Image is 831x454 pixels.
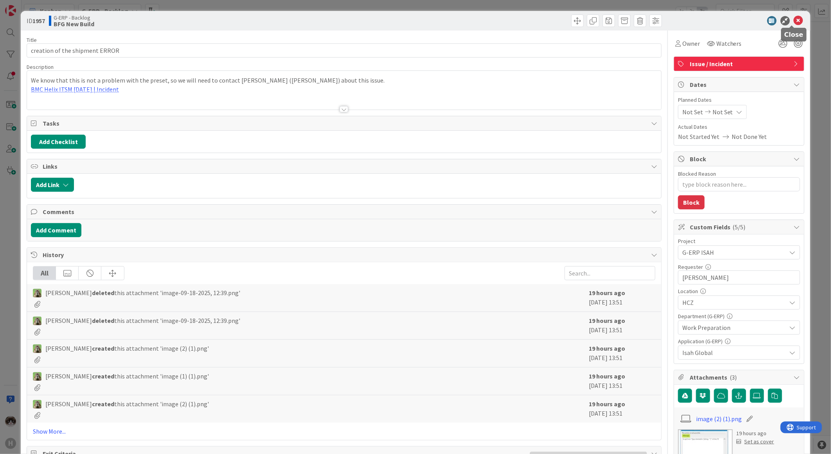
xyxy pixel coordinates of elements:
a: image (2) (1).png [696,414,742,423]
span: Dates [690,80,790,89]
img: TT [33,289,41,297]
b: deleted [92,289,114,297]
b: 1957 [32,17,45,25]
span: Support [16,1,36,11]
button: Add Checklist [31,135,86,149]
div: Project [678,238,800,244]
div: [DATE] 13:51 [589,288,655,308]
div: Location [678,288,800,294]
b: created [92,344,114,352]
span: Description [27,63,54,70]
div: [DATE] 13:51 [589,399,655,419]
img: TT [33,344,41,353]
img: TT [33,372,41,381]
span: [PERSON_NAME] this attachment 'image (2) (1).png' [45,344,209,353]
span: ( 5/5 ) [733,223,746,231]
input: type card name here... [27,43,662,58]
b: created [92,372,114,380]
span: HCZ [682,298,786,307]
div: [DATE] 13:51 [589,371,655,391]
h5: Close [784,31,804,38]
a: Show More... [33,427,655,436]
span: Tasks [43,119,647,128]
span: Not Done Yet [732,132,767,141]
span: Block [690,154,790,164]
span: [PERSON_NAME] this attachment 'image-09-18-2025, 12:39.png' [45,288,240,297]
div: Set as cover [737,438,774,446]
button: Block [678,195,705,209]
span: ID [27,16,45,25]
img: TT [33,400,41,409]
b: created [92,400,114,408]
span: G-ERP ISAH [682,247,782,258]
span: Issue / Incident [690,59,790,68]
span: Work Preparation [682,323,786,332]
span: Actual Dates [678,123,800,131]
div: Application (G-ERP) [678,339,800,344]
span: Attachments [690,373,790,382]
span: Owner [682,39,700,48]
div: Department (G-ERP) [678,313,800,319]
b: 19 hours ago [589,289,625,297]
span: Watchers [716,39,742,48]
span: [PERSON_NAME] this attachment 'image-09-18-2025, 12:39.png' [45,316,240,325]
span: Custom Fields [690,222,790,232]
span: Not Set [712,107,733,117]
a: BMC Helix ITSM [DATE] | Incident [31,85,119,93]
b: BFG New Build [54,21,94,27]
span: G-ERP - Backlog [54,14,94,21]
p: We know that this is not a problem with the preset, so we will need to contact [PERSON_NAME] ([PE... [31,76,657,85]
input: Search... [565,266,655,280]
label: Title [27,36,37,43]
button: Add Comment [31,223,81,237]
span: Planned Dates [678,96,800,104]
div: 19 hours ago [737,429,774,438]
div: All [33,267,56,280]
span: [PERSON_NAME] this attachment 'image (2) (1).png' [45,399,209,409]
b: 19 hours ago [589,344,625,352]
img: TT [33,317,41,325]
span: Isah Global [682,348,786,357]
span: Comments [43,207,647,216]
span: Links [43,162,647,171]
b: 19 hours ago [589,400,625,408]
label: Blocked Reason [678,170,716,177]
b: 19 hours ago [589,372,625,380]
div: [DATE] 13:51 [589,316,655,335]
span: [PERSON_NAME] this attachment 'image (1) (1).png' [45,371,209,381]
span: Not Set [682,107,703,117]
b: deleted [92,317,114,324]
span: History [43,250,647,259]
div: [DATE] 13:51 [589,344,655,363]
label: Requester [678,263,703,270]
b: 19 hours ago [589,317,625,324]
span: Not Started Yet [678,132,719,141]
span: ( 3 ) [730,373,737,381]
button: Add Link [31,178,74,192]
